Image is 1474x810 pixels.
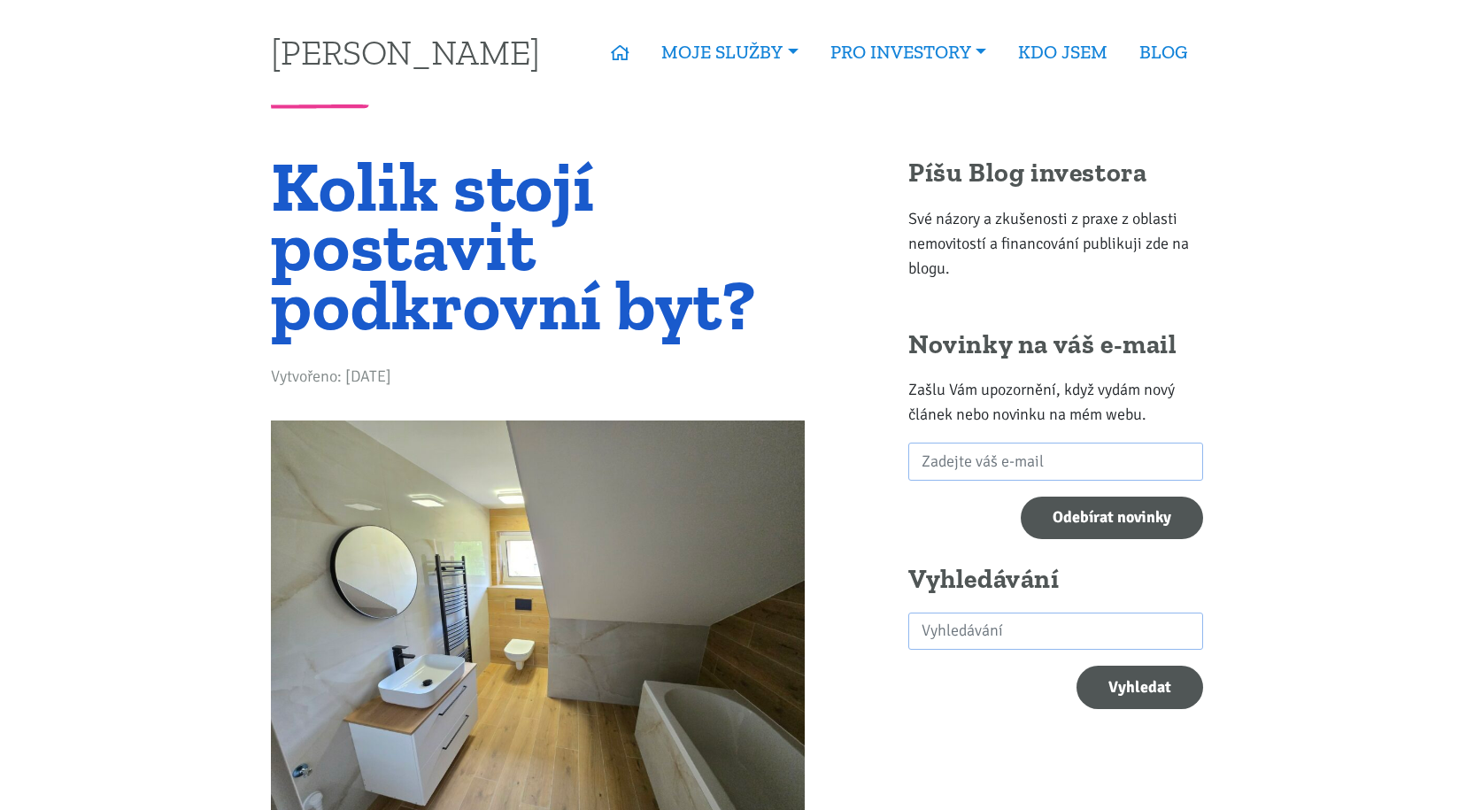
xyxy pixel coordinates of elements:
[908,206,1203,281] p: Své názory a zkušenosti z praxe z oblasti nemovitostí a financování publikuji zde na blogu.
[1002,32,1123,73] a: KDO JSEM
[908,443,1203,481] input: Zadejte váš e-mail
[908,157,1203,190] h2: Píšu Blog investora
[271,364,805,397] div: Vytvořeno: [DATE]
[908,563,1203,597] h2: Vyhledávání
[908,328,1203,362] h2: Novinky na váš e-mail
[645,32,814,73] a: MOJE SLUŽBY
[271,35,540,69] a: [PERSON_NAME]
[814,32,1002,73] a: PRO INVESTORY
[1077,666,1203,709] button: Vyhledat
[1021,497,1203,540] input: Odebírat novinky
[908,377,1203,427] p: Zašlu Vám upozornění, když vydám nový článek nebo novinku na mém webu.
[908,613,1203,651] input: search
[271,157,805,336] h1: Kolik stojí postavit podkrovní byt?
[1123,32,1203,73] a: BLOG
